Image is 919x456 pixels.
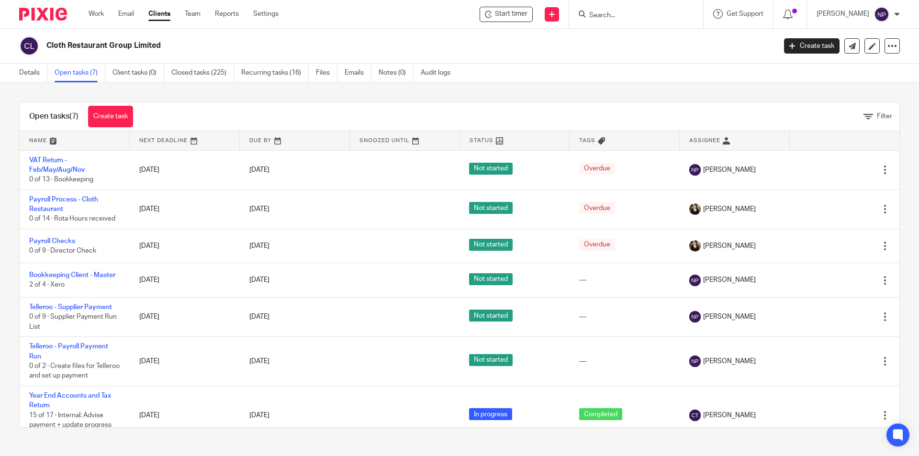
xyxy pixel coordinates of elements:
[579,138,595,143] span: Tags
[69,112,78,120] span: (7)
[88,106,133,127] a: Create task
[469,273,513,285] span: Not started
[29,196,98,212] a: Payroll Process - Cloth Restaurant
[480,7,533,22] div: Cloth Restaurant Group Limited
[703,312,756,322] span: [PERSON_NAME]
[579,312,670,322] div: ---
[29,111,78,122] h1: Open tasks
[185,9,201,19] a: Team
[19,36,39,56] img: svg%3E
[130,337,240,386] td: [DATE]
[579,163,615,175] span: Overdue
[359,138,410,143] span: Snoozed Until
[689,356,701,367] img: svg%3E
[703,411,756,420] span: [PERSON_NAME]
[874,7,889,22] img: svg%3E
[130,229,240,263] td: [DATE]
[29,392,111,409] a: Year End Accounts and Tax Return
[579,202,615,214] span: Overdue
[495,9,527,19] span: Start timer
[421,64,458,82] a: Audit logs
[689,275,701,286] img: svg%3E
[29,412,112,438] span: 15 of 17 · Internal: Advise payment + update progress sheets
[112,64,164,82] a: Client tasks (0)
[469,310,513,322] span: Not started
[345,64,371,82] a: Emails
[703,204,756,214] span: [PERSON_NAME]
[379,64,414,82] a: Notes (0)
[579,408,622,420] span: Completed
[55,64,105,82] a: Open tasks (7)
[29,247,96,254] span: 0 of 9 · Director Check
[469,239,513,251] span: Not started
[249,206,269,212] span: [DATE]
[46,41,625,51] h2: Cloth Restaurant Group Limited
[703,165,756,175] span: [PERSON_NAME]
[469,354,513,366] span: Not started
[29,272,115,278] a: Bookkeeping Client - Master
[130,386,240,445] td: [DATE]
[19,8,67,21] img: Pixie
[29,157,85,173] a: VAT Return - Feb/May/Aug/Nov
[29,343,108,359] a: Telleroo - Payroll Payment Run
[29,238,75,245] a: Payroll Checks
[579,239,615,251] span: Overdue
[148,9,170,19] a: Clients
[29,216,115,222] span: 0 of 14 · Rota Hours received
[130,189,240,229] td: [DATE]
[29,363,120,379] span: 0 of 2 · Create files for Telleroo and set up payment
[689,410,701,421] img: svg%3E
[877,113,892,120] span: Filter
[469,163,513,175] span: Not started
[171,64,234,82] a: Closed tasks (225)
[469,202,513,214] span: Not started
[29,313,117,330] span: 0 of 9 · Supplier Payment Run List
[703,241,756,251] span: [PERSON_NAME]
[470,138,493,143] span: Status
[689,311,701,323] img: svg%3E
[689,164,701,176] img: svg%3E
[118,9,134,19] a: Email
[19,64,47,82] a: Details
[249,277,269,283] span: [DATE]
[579,275,670,285] div: ---
[703,356,756,366] span: [PERSON_NAME]
[249,313,269,320] span: [DATE]
[130,150,240,189] td: [DATE]
[29,176,93,183] span: 0 of 13 · Bookkeeping
[89,9,104,19] a: Work
[588,11,674,20] input: Search
[727,11,763,17] span: Get Support
[703,275,756,285] span: [PERSON_NAME]
[689,240,701,252] img: Helen%20Campbell.jpeg
[316,64,337,82] a: Files
[579,356,670,366] div: ---
[249,243,269,249] span: [DATE]
[249,167,269,173] span: [DATE]
[249,358,269,365] span: [DATE]
[29,282,65,289] span: 2 of 4 · Xero
[215,9,239,19] a: Reports
[29,304,112,311] a: Telleroo - Supplier Payment
[784,38,840,54] a: Create task
[689,203,701,215] img: Helen%20Campbell.jpeg
[249,412,269,419] span: [DATE]
[130,263,240,297] td: [DATE]
[469,408,512,420] span: In progress
[253,9,279,19] a: Settings
[130,297,240,336] td: [DATE]
[241,64,309,82] a: Recurring tasks (16)
[817,9,869,19] p: [PERSON_NAME]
